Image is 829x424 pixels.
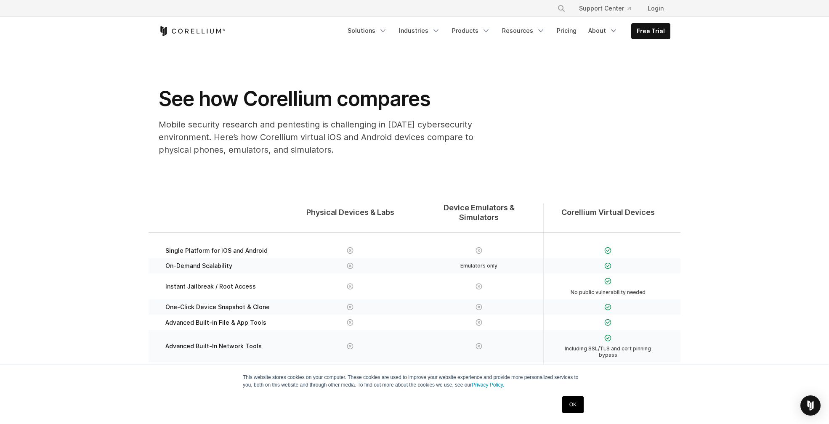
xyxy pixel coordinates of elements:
[604,304,611,311] img: Checkmark
[165,247,268,254] span: Single Platform for iOS and Android
[347,343,354,350] img: X
[561,208,655,217] span: Corellium Virtual Devices
[476,343,483,350] img: X
[165,303,270,311] span: One-Click Device Snapshot & Clone
[394,23,445,38] a: Industries
[159,118,495,156] p: Mobile security research and pentesting is challenging in [DATE] cybersecurity environment. Here’...
[165,283,256,290] span: Instant Jailbreak / Root Access
[561,345,654,358] span: Including SSL/TLS and cert pinning bypass
[641,1,670,16] a: Login
[243,374,586,389] p: This website stores cookies on your computer. These cookies are used to improve your website expe...
[552,23,582,38] a: Pricing
[547,1,670,16] div: Navigation Menu
[347,262,354,270] img: X
[604,334,611,342] img: Checkmark
[604,319,611,326] img: Checkmark
[571,289,646,295] span: No public vulnerability needed
[347,247,354,254] img: X
[604,247,611,254] img: Checkmark
[306,208,394,217] span: Physical Devices & Labs
[604,278,611,285] img: Checkmark
[632,24,670,39] a: Free Trial
[423,203,535,222] span: Device Emulators & Simulators
[460,262,497,269] span: Emulators only
[604,262,611,270] img: Checkmark
[572,1,638,16] a: Support Center
[497,23,550,38] a: Resources
[159,86,495,111] h1: See how Corellium compares
[562,396,584,413] a: OK
[476,247,483,254] img: X
[347,319,354,326] img: X
[159,26,226,36] a: Corellium Home
[583,23,623,38] a: About
[343,23,670,39] div: Navigation Menu
[554,1,569,16] button: Search
[476,304,483,311] img: X
[347,304,354,311] img: X
[165,319,266,326] span: Advanced Built-in File & App Tools
[347,283,354,290] img: X
[472,382,504,388] a: Privacy Policy.
[165,342,262,350] span: Advanced Built-In Network Tools
[447,23,495,38] a: Products
[476,283,483,290] img: X
[165,262,232,270] span: On-Demand Scalability
[800,395,821,416] div: Open Intercom Messenger
[343,23,392,38] a: Solutions
[476,319,483,326] img: X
